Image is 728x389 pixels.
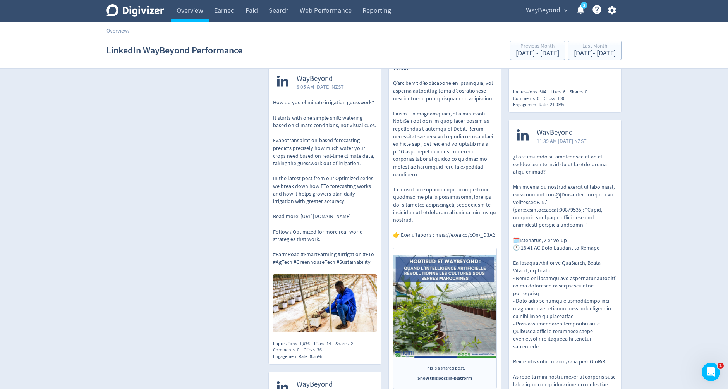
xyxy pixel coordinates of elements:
iframe: Intercom live chat [702,363,720,381]
span: 100 [557,95,564,102]
button: WayBeyond [523,4,570,17]
span: 0 [297,347,299,353]
span: WayBeyond [297,380,344,389]
div: Last Month [574,43,616,50]
div: Comments [513,95,544,102]
span: 0 [537,95,539,102]
h1: LinkedIn WayBeyond Performance [106,38,242,63]
img: https://media.cf.digivizer.com/images/linkedin-126671461-urn:li:share:7353212413145485314-aaf4f46... [393,255,496,358]
span: 2 [351,341,353,347]
div: Impressions [273,341,314,347]
span: 504 [539,89,546,95]
span: WayBeyond [297,74,344,83]
span: 0 [585,89,587,95]
span: 1 [718,363,724,369]
span: 21.03% [550,102,564,108]
div: Engagement Rate [513,102,568,108]
span: / [128,27,130,34]
div: Likes [314,341,335,347]
span: 11:39 AM [DATE] NZST [537,137,587,145]
a: Overview [106,27,128,34]
div: [DATE] - [DATE] [574,50,616,57]
div: Impressions [513,89,551,95]
div: This is a shared post. [400,365,489,375]
span: expand_more [562,7,569,14]
span: WayBeyond [537,128,587,137]
p: How do you eliminate irrigation guesswork? It starts with one simple shift: watering based on cli... [273,99,377,266]
span: WayBeyond [526,4,560,17]
span: 8:05 AM [DATE] NZST [297,83,344,91]
div: Shares [335,341,357,347]
a: 5 [581,2,587,9]
div: Clicks [304,347,326,353]
img: https://media.cf.digivizer.com/images/linkedin-126671461-urn:li:share:7353877895292899331-2de6b06... [273,274,377,332]
button: Last Month[DATE]- [DATE] [568,41,622,60]
span: 6 [563,89,565,95]
span: 14 [326,341,331,347]
a: WayBeyond8:05 AM [DATE] NZSTHow do you eliminate irrigation guesswork? It starts with one simple ... [269,66,381,334]
div: Engagement Rate [273,353,326,360]
div: Likes [551,89,570,95]
div: [DATE] - [DATE] [516,50,559,57]
span: 1,076 [299,341,310,347]
div: Comments [273,347,304,353]
button: Previous Month[DATE] - [DATE] [510,41,565,60]
span: 8.55% [310,353,322,360]
div: Clicks [544,95,568,102]
div: Show this post in-platform [400,375,489,382]
div: Previous Month [516,43,559,50]
text: 5 [583,3,585,8]
div: Shares [570,89,592,95]
span: 76 [317,347,322,353]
